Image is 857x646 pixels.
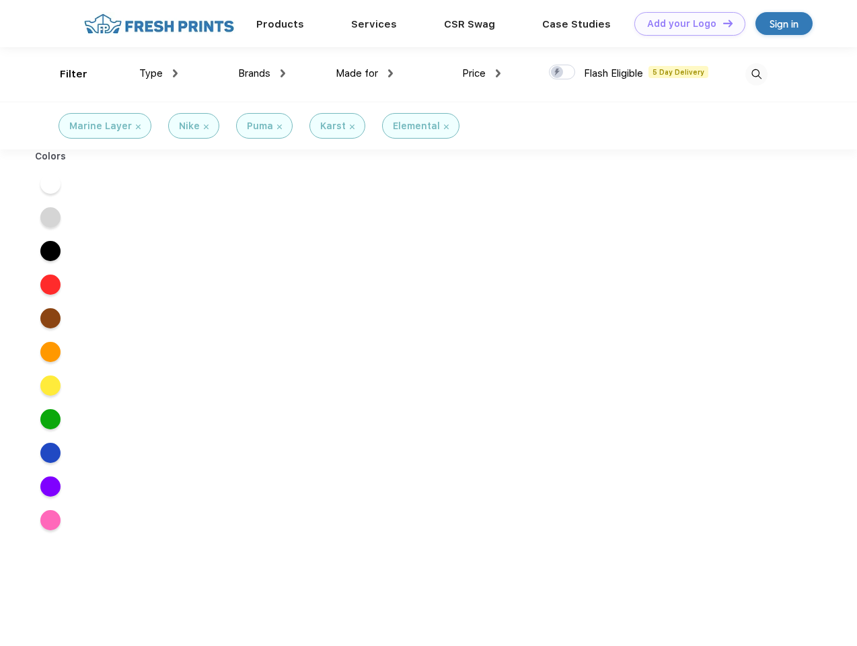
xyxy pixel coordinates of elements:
[584,67,643,79] span: Flash Eligible
[336,67,378,79] span: Made for
[755,12,813,35] a: Sign in
[351,18,397,30] a: Services
[388,69,393,77] img: dropdown.png
[139,67,163,79] span: Type
[647,18,716,30] div: Add your Logo
[25,149,77,164] div: Colors
[238,67,270,79] span: Brands
[69,119,132,133] div: Marine Layer
[496,69,500,77] img: dropdown.png
[444,124,449,129] img: filter_cancel.svg
[444,18,495,30] a: CSR Swag
[770,16,798,32] div: Sign in
[179,119,200,133] div: Nike
[281,69,285,77] img: dropdown.png
[136,124,141,129] img: filter_cancel.svg
[256,18,304,30] a: Products
[350,124,355,129] img: filter_cancel.svg
[320,119,346,133] div: Karst
[648,66,708,78] span: 5 Day Delivery
[204,124,209,129] img: filter_cancel.svg
[723,20,733,27] img: DT
[393,119,440,133] div: Elemental
[745,63,768,85] img: desktop_search.svg
[80,12,238,36] img: fo%20logo%202.webp
[247,119,273,133] div: Puma
[462,67,486,79] span: Price
[60,67,87,82] div: Filter
[277,124,282,129] img: filter_cancel.svg
[173,69,178,77] img: dropdown.png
